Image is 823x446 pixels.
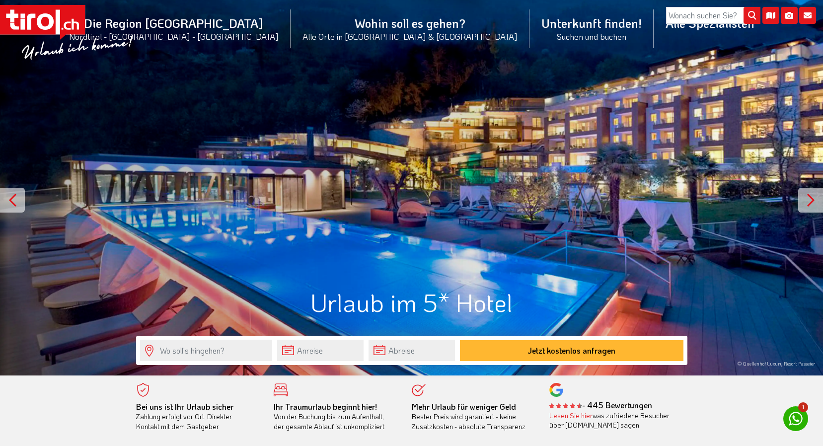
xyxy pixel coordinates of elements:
[369,340,455,361] input: Abreise
[291,4,529,53] a: Wohin soll es gehen?Alle Orte in [GEOGRAPHIC_DATA] & [GEOGRAPHIC_DATA]
[274,402,397,432] div: Von der Buchung bis zum Aufenthalt, der gesamte Ablauf ist unkompliziert
[69,31,279,42] small: Nordtirol - [GEOGRAPHIC_DATA] - [GEOGRAPHIC_DATA]
[140,340,272,361] input: Wo soll's hingehen?
[762,7,779,24] i: Karte öffnen
[549,400,652,410] b: - 445 Bewertungen
[136,401,233,412] b: Bei uns ist Ihr Urlaub sicher
[412,401,516,412] b: Mehr Urlaub für weniger Geld
[274,401,377,412] b: Ihr Traumurlaub beginnt hier!
[277,340,364,361] input: Anreise
[799,7,816,24] i: Kontakt
[541,31,642,42] small: Suchen und buchen
[783,406,808,431] a: 1
[136,402,259,432] div: Zahlung erfolgt vor Ort. Direkter Kontakt mit dem Gastgeber
[529,4,654,53] a: Unterkunft finden!Suchen und buchen
[57,4,291,53] a: Die Region [GEOGRAPHIC_DATA]Nordtirol - [GEOGRAPHIC_DATA] - [GEOGRAPHIC_DATA]
[798,402,808,412] span: 1
[654,4,766,42] a: Alle Spezialisten
[781,7,798,24] i: Fotogalerie
[412,402,535,432] div: Bester Preis wird garantiert - keine Zusatzkosten - absolute Transparenz
[549,411,593,420] a: Lesen Sie hier
[460,340,683,361] button: Jetzt kostenlos anfragen
[302,31,518,42] small: Alle Orte in [GEOGRAPHIC_DATA] & [GEOGRAPHIC_DATA]
[549,411,673,430] div: was zufriedene Besucher über [DOMAIN_NAME] sagen
[136,289,687,316] h1: Urlaub im 5* Hotel
[666,7,760,24] input: Wonach suchen Sie?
